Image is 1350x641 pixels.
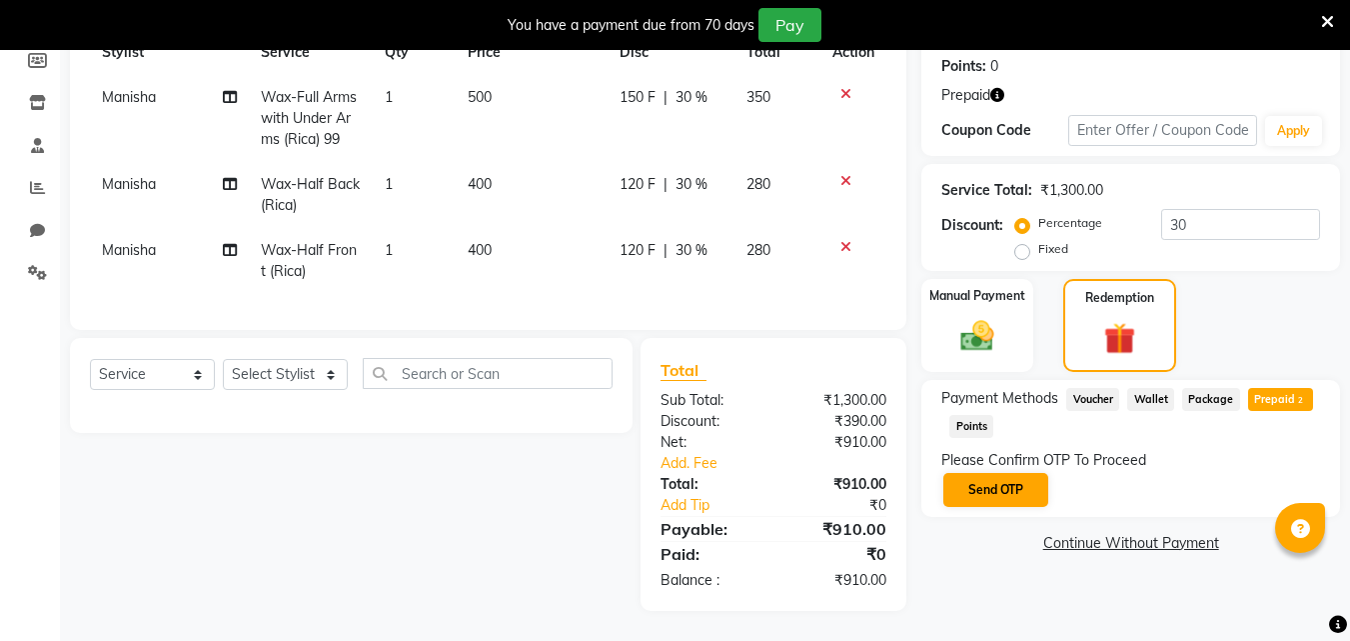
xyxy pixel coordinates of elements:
[373,30,456,75] th: Qty
[1182,388,1240,411] span: Package
[646,390,773,411] div: Sub Total:
[385,88,393,106] span: 1
[620,240,656,261] span: 120 F
[646,542,773,566] div: Paid:
[675,240,707,261] span: 30 %
[90,30,249,75] th: Stylist
[363,358,613,389] input: Search or Scan
[261,175,360,214] span: Wax-Half Back (Rica)
[661,360,706,381] span: Total
[1295,395,1306,407] span: 2
[773,517,901,541] div: ₹910.00
[261,241,357,280] span: Wax-Half Front (Rica)
[1040,180,1103,201] div: ₹1,300.00
[468,241,492,259] span: 400
[1066,388,1119,411] span: Voucher
[646,432,773,453] div: Net:
[646,411,773,432] div: Discount:
[675,174,707,195] span: 30 %
[646,474,773,495] div: Total:
[734,30,820,75] th: Total
[508,15,754,36] div: You have a payment due from 70 days
[468,175,492,193] span: 400
[773,542,901,566] div: ₹0
[102,88,156,106] span: Manisha
[746,88,770,106] span: 350
[773,570,901,591] div: ₹910.00
[746,175,770,193] span: 280
[261,88,357,148] span: Wax-Full Arms with Under Arms (Rica) 99
[929,287,1025,305] label: Manual Payment
[608,30,735,75] th: Disc
[1248,388,1313,411] span: Prepaid
[773,432,901,453] div: ₹910.00
[773,390,901,411] div: ₹1,300.00
[941,388,1058,409] span: Payment Methods
[1265,116,1322,146] button: Apply
[1094,319,1145,358] img: _gift.svg
[1127,388,1174,411] span: Wallet
[1038,240,1068,258] label: Fixed
[102,241,156,259] span: Manisha
[758,8,821,42] button: Pay
[990,56,998,77] div: 0
[1068,115,1257,146] input: Enter Offer / Coupon Code
[925,533,1336,554] a: Continue Without Payment
[620,87,656,108] span: 150 F
[941,85,990,106] span: Prepaid
[385,241,393,259] span: 1
[1038,214,1102,232] label: Percentage
[664,87,668,108] span: |
[773,411,901,432] div: ₹390.00
[773,474,901,495] div: ₹910.00
[941,120,1067,141] div: Coupon Code
[941,56,986,77] div: Points:
[646,517,773,541] div: Payable:
[820,30,886,75] th: Action
[941,180,1032,201] div: Service Total:
[950,317,1004,355] img: _cash.svg
[620,174,656,195] span: 120 F
[456,30,608,75] th: Price
[941,215,1003,236] div: Discount:
[385,175,393,193] span: 1
[664,174,668,195] span: |
[646,570,773,591] div: Balance :
[1085,289,1154,307] label: Redemption
[664,240,668,261] span: |
[102,175,156,193] span: Manisha
[949,415,993,438] span: Points
[249,30,373,75] th: Service
[646,453,901,474] a: Add. Fee
[941,450,1320,471] div: Please Confirm OTP To Proceed
[795,495,902,516] div: ₹0
[675,87,707,108] span: 30 %
[746,241,770,259] span: 280
[646,495,794,516] a: Add Tip
[468,88,492,106] span: 500
[943,473,1048,507] button: Send OTP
